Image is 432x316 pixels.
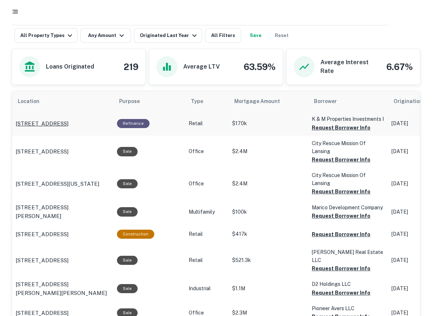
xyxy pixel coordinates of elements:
button: Request Borrower Info [312,123,370,132]
th: Mortgage Amount [228,91,308,111]
p: City Rescue Mission Of Lansing [312,171,384,187]
a: [STREET_ADDRESS] [16,147,110,156]
button: Any Amount [80,28,131,43]
p: $100k [232,208,305,216]
div: This loan purpose was for construction [117,230,154,239]
div: Sale [117,256,138,265]
button: Save your search to get updates of matches that match your search criteria. [244,28,267,43]
h6: Average LTV [183,62,220,71]
p: $2.4M [232,180,305,188]
button: Reset [270,28,293,43]
a: [STREET_ADDRESS] [16,119,110,128]
a: [STREET_ADDRESS] [16,230,110,239]
span: Mortgage Amount [234,97,289,106]
p: [STREET_ADDRESS][US_STATE] [16,180,99,188]
p: Industrial [189,285,225,292]
p: $170k [232,120,305,127]
p: [STREET_ADDRESS] [16,147,68,156]
th: Borrower [308,91,388,111]
div: Sale [117,179,138,188]
h6: Average Interest Rate [320,58,381,75]
a: [STREET_ADDRESS][US_STATE] [16,180,110,188]
p: Office [189,148,225,155]
button: Request Borrower Info [312,264,370,273]
div: Originated Last Year [140,31,199,40]
a: [STREET_ADDRESS][PERSON_NAME][PERSON_NAME] [16,280,110,297]
div: Sale [117,284,138,293]
button: Request Borrower Info [312,288,370,297]
iframe: Chat Widget [396,258,432,293]
th: Type [185,91,228,111]
span: Type [191,97,213,106]
button: Request Borrower Info [312,155,370,164]
button: All Property Types [14,28,77,43]
h4: 219 [123,60,138,73]
span: Borrower [314,97,337,106]
a: [STREET_ADDRESS][PERSON_NAME] [16,203,110,220]
p: [STREET_ADDRESS] [16,256,68,265]
p: Marico Development Company [312,204,384,212]
span: Purpose [119,97,149,106]
p: Pioneer Avers LLC [312,304,384,312]
p: D2 Holdings LLC [312,280,384,288]
div: Sale [117,207,138,216]
div: This loan purpose was for refinancing [117,119,150,128]
h4: 63.59% [244,60,276,73]
p: Retail [189,120,225,127]
button: All Filters [205,28,241,43]
h6: Loans Originated [46,62,94,71]
button: Request Borrower Info [312,230,370,239]
p: Multifamily [189,208,225,216]
div: Sale [117,147,138,156]
p: $417k [232,230,305,238]
p: $2.4M [232,148,305,155]
p: Retail [189,257,225,264]
p: [STREET_ADDRESS] [16,230,68,239]
th: Purpose [113,91,185,111]
span: Location [18,97,49,106]
a: [STREET_ADDRESS] [16,256,110,265]
p: [STREET_ADDRESS] [16,119,68,128]
p: [PERSON_NAME] Real Estate LLC [312,248,384,264]
p: K & M Properties Investments I [312,115,384,123]
button: Request Borrower Info [312,187,370,196]
th: Location [12,91,113,111]
button: Originated Last Year [134,28,202,43]
h4: 6.67% [386,60,413,73]
p: City Rescue Mission Of Lansing [312,139,384,155]
p: $521.3k [232,257,305,264]
button: Request Borrower Info [312,212,370,220]
p: $1.1M [232,285,305,292]
p: Retail [189,230,225,238]
p: Office [189,180,225,188]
